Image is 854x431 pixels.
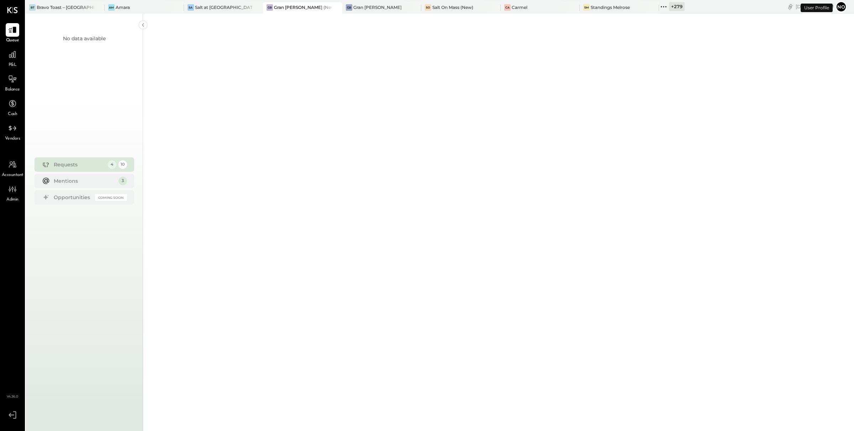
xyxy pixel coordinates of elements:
div: 4 [108,160,116,169]
span: Accountant [2,172,23,178]
a: P&L [0,48,25,68]
div: Coming Soon [95,194,127,201]
div: Am [108,4,115,11]
span: Cash [8,111,17,118]
div: 10 [118,160,127,169]
div: User Profile [801,4,833,12]
span: Vendors [5,136,20,142]
button: No [835,1,847,12]
div: Bravo Toast – [GEOGRAPHIC_DATA] [37,4,94,10]
a: Queue [0,23,25,44]
div: BT [29,4,36,11]
div: SM [583,4,590,11]
div: Amara [116,4,130,10]
span: Admin [6,197,19,203]
a: Accountant [0,158,25,178]
span: Balance [5,87,20,93]
div: SO [425,4,431,11]
div: Opportunities [54,194,91,201]
div: Salt On Mass (New) [432,4,473,10]
div: GB [267,4,273,11]
div: Requests [54,161,104,168]
div: GB [346,4,352,11]
div: [DATE] [796,3,834,10]
div: Mentions [54,177,115,185]
span: Queue [6,37,19,44]
a: Admin [0,182,25,203]
div: Carmel [512,4,527,10]
div: Gran [PERSON_NAME] [353,4,402,10]
span: P&L [9,62,17,68]
a: Balance [0,72,25,93]
div: Gran [PERSON_NAME] (New) [274,4,331,10]
div: 3 [118,177,127,185]
div: Salt at [GEOGRAPHIC_DATA] [195,4,252,10]
a: Vendors [0,121,25,142]
div: No data available [63,35,106,42]
div: copy link [787,3,794,10]
div: Ca [504,4,511,11]
div: + 279 [669,2,685,11]
a: Cash [0,97,25,118]
div: Standings Melrose [591,4,630,10]
div: Sa [188,4,194,11]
